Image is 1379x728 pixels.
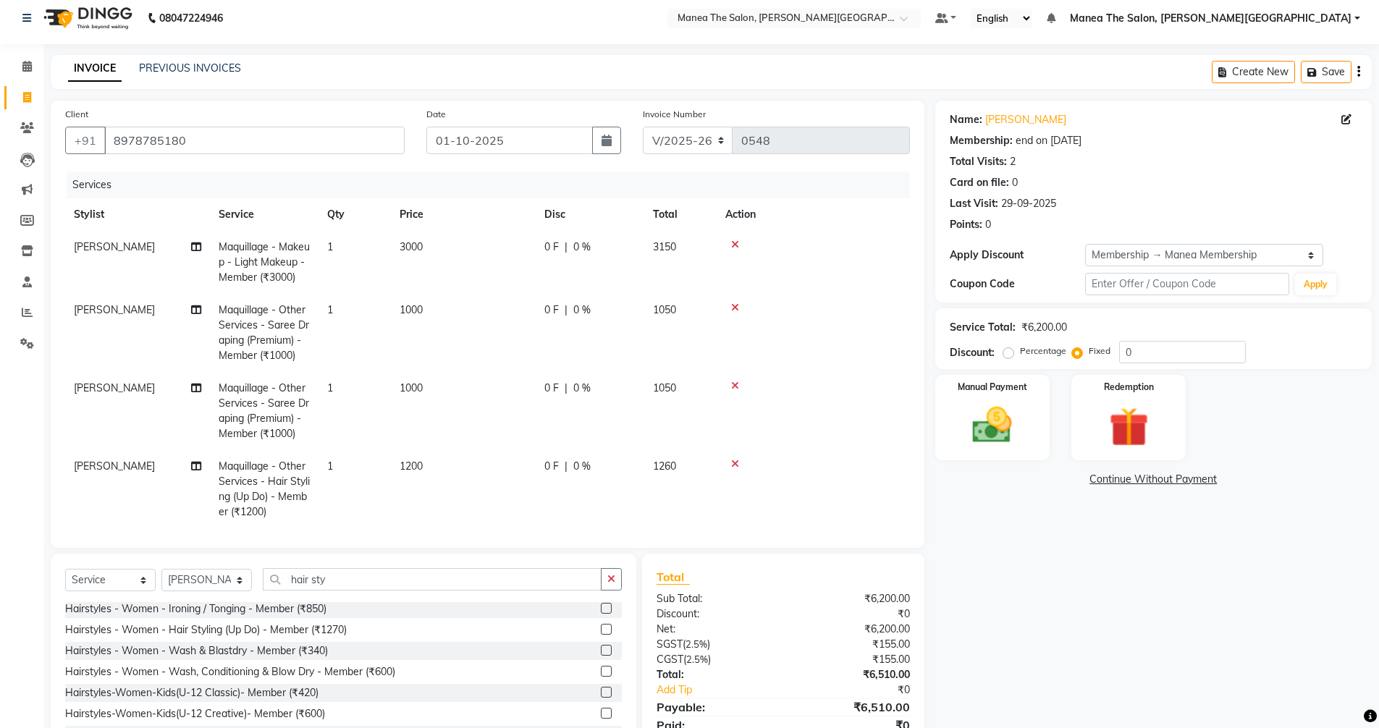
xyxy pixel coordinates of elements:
[327,381,333,394] span: 1
[646,591,783,606] div: Sub Total:
[950,133,1013,148] div: Membership:
[1021,320,1067,335] div: ₹6,200.00
[717,198,910,231] th: Action
[565,381,568,396] span: |
[783,652,921,667] div: ₹155.00
[74,240,155,253] span: [PERSON_NAME]
[565,302,568,318] span: |
[950,320,1016,335] div: Service Total:
[985,217,991,232] div: 0
[950,175,1009,190] div: Card on file:
[65,622,347,638] div: Hairstyles - Women - Hair Styling (Up Do) - Member (₹1270)
[1016,133,1081,148] div: end on [DATE]
[646,682,806,698] a: Add Tip
[65,706,325,721] div: Hairstyles-Women-Kids(U-12 Creative)- Member (₹600)
[219,240,310,284] span: Maquillage - Makeup - Light Makeup - Member (₹3000)
[219,460,310,518] span: Maquillage - Other Services - Hair Styling (Up Do) - Member (₹1200)
[653,303,676,316] span: 1050
[643,108,706,121] label: Invoice Number
[544,302,559,318] span: 0 F
[544,381,559,396] span: 0 F
[686,638,707,650] span: 2.5%
[65,198,210,231] th: Stylist
[960,402,1024,448] img: _cash.svg
[950,112,982,127] div: Name:
[783,698,921,716] div: ₹6,510.00
[1012,175,1018,190] div: 0
[1020,344,1066,357] label: Percentage
[1097,402,1161,452] img: _gift.svg
[783,606,921,622] div: ₹0
[950,345,995,360] div: Discount:
[573,302,591,318] span: 0 %
[65,643,328,659] div: Hairstyles - Women - Wash & Blastdry - Member (₹340)
[938,472,1369,487] a: Continue Without Payment
[544,240,559,255] span: 0 F
[950,196,998,211] div: Last Visit:
[646,622,783,637] div: Net:
[74,381,155,394] span: [PERSON_NAME]
[565,459,568,474] span: |
[400,303,423,316] span: 1000
[544,459,559,474] span: 0 F
[646,606,783,622] div: Discount:
[1001,196,1056,211] div: 29-09-2025
[950,247,1086,263] div: Apply Discount
[1010,154,1016,169] div: 2
[327,303,333,316] span: 1
[657,653,683,666] span: CGST
[1212,61,1295,83] button: Create New
[653,240,676,253] span: 3150
[646,667,783,682] div: Total:
[1070,11,1351,26] span: Manea The Salon, [PERSON_NAME][GEOGRAPHIC_DATA]
[210,198,319,231] th: Service
[65,127,106,154] button: +91
[67,172,921,198] div: Services
[783,667,921,682] div: ₹6,510.00
[1295,274,1336,295] button: Apply
[400,381,423,394] span: 1000
[686,653,708,665] span: 2.5%
[536,198,644,231] th: Disc
[653,381,676,394] span: 1050
[646,637,783,652] div: ( )
[646,652,783,667] div: ( )
[391,198,536,231] th: Price
[104,127,405,154] input: Search by Name/Mobile/Email/Code
[219,381,309,440] span: Maquillage - Other Services - Saree Draping (Premium) - Member (₹1000)
[400,460,423,473] span: 1200
[426,108,446,121] label: Date
[653,460,676,473] span: 1260
[783,622,921,637] div: ₹6,200.00
[65,664,395,680] div: Hairstyles - Women - Wash, Conditioning & Blow Dry - Member (₹600)
[74,303,155,316] span: [PERSON_NAME]
[985,112,1066,127] a: [PERSON_NAME]
[657,570,690,585] span: Total
[74,460,155,473] span: [PERSON_NAME]
[327,460,333,473] span: 1
[644,198,717,231] th: Total
[958,381,1027,394] label: Manual Payment
[327,240,333,253] span: 1
[573,381,591,396] span: 0 %
[139,62,241,75] a: PREVIOUS INVOICES
[783,591,921,606] div: ₹6,200.00
[657,638,683,651] span: SGST
[68,56,122,82] a: INVOICE
[65,601,326,617] div: Hairstyles - Women - Ironing / Tonging - Member (₹850)
[65,685,319,701] div: Hairstyles-Women-Kids(U-12 Classic)- Member (₹420)
[950,217,982,232] div: Points:
[565,240,568,255] span: |
[263,568,602,591] input: Search or Scan
[573,459,591,474] span: 0 %
[573,240,591,255] span: 0 %
[319,198,391,231] th: Qty
[950,276,1086,292] div: Coupon Code
[806,682,921,698] div: ₹0
[65,108,88,121] label: Client
[1104,381,1154,394] label: Redemption
[950,154,1007,169] div: Total Visits:
[219,303,309,362] span: Maquillage - Other Services - Saree Draping (Premium) - Member (₹1000)
[1301,61,1351,83] button: Save
[1089,344,1110,357] label: Fixed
